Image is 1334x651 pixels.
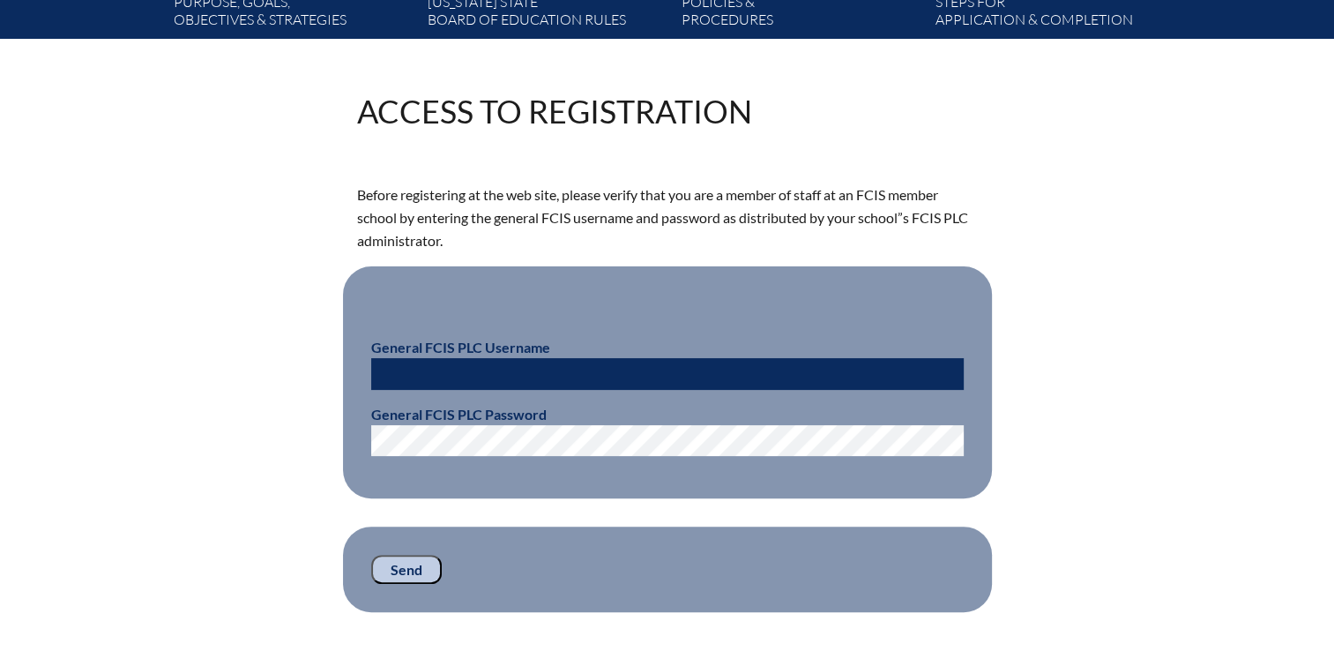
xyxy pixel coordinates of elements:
b: General FCIS PLC Username [371,339,550,355]
h1: Access to Registration [357,95,752,127]
input: Send [371,555,442,585]
b: General FCIS PLC Password [371,406,547,423]
p: Before registering at the web site, please verify that you are a member of staff at an FCIS membe... [357,183,978,252]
